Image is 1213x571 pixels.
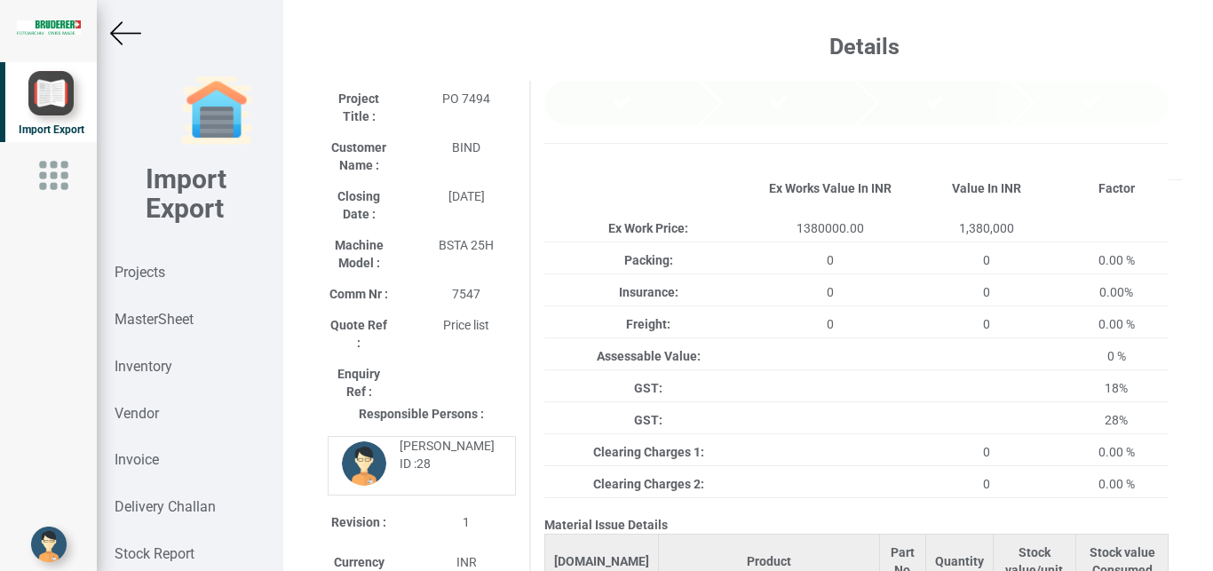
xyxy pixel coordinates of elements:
[829,34,900,59] b: Details
[1098,317,1135,331] span: 0.00 %
[328,236,391,272] label: Machine Model :
[115,264,165,281] strong: Projects
[593,443,704,461] label: Clearing Charges 1:
[597,347,701,365] label: Assessable Value:
[983,317,990,331] span: 0
[328,316,391,352] label: Quote Ref :
[359,405,484,423] label: Responsible Persons :
[456,555,477,569] span: INR
[983,445,990,459] span: 0
[959,221,1014,235] span: 1,380,000
[1098,445,1135,459] span: 0.00 %
[769,179,892,197] label: Ex Works Value In INR
[634,411,662,429] label: GST:
[331,513,386,531] label: Revision :
[342,441,386,486] img: DP
[1098,477,1135,491] span: 0.00 %
[463,515,470,529] span: 1
[115,405,159,422] strong: Vendor
[452,140,480,155] span: BIND
[797,221,864,235] span: 1380000.00
[328,90,391,125] label: Project Title :
[452,287,480,301] span: 7547
[328,365,391,400] label: Enquiry Ref :
[1107,349,1126,363] span: 0 %
[983,285,990,299] span: 0
[1105,381,1128,395] span: 18%
[386,437,502,472] div: [PERSON_NAME] ID :
[448,189,485,203] span: [DATE]
[1098,179,1135,197] label: Factor
[439,238,494,252] span: BSTA 25H
[983,253,990,267] span: 0
[1105,413,1128,427] span: 28%
[443,318,489,332] span: Price list
[952,179,1021,197] label: Value In INR
[328,139,391,174] label: Customer Name :
[827,317,834,331] span: 0
[416,456,431,471] strong: 28
[983,477,990,491] span: 0
[608,219,688,237] label: Ex Work Price:
[329,285,388,303] label: Comm Nr :
[827,285,834,299] span: 0
[328,187,391,223] label: Closing Date :
[442,91,490,106] span: PO 7494
[146,163,226,224] b: Import Export
[19,123,84,136] span: Import Export
[115,451,159,468] strong: Invoice
[593,475,704,493] label: Clearing Charges 2:
[619,283,678,301] label: Insurance:
[827,253,834,267] span: 0
[544,518,668,532] b: Material Issue Details
[115,545,194,562] strong: Stock Report
[634,379,662,397] label: GST:
[181,75,252,147] img: garage-closed.png
[624,251,673,269] label: Packing:
[115,358,172,375] strong: Inventory
[115,311,194,328] strong: MasterSheet
[1098,253,1135,267] span: 0.00 %
[626,315,670,333] label: Freight:
[1099,285,1133,299] span: 0.00%
[115,498,216,515] strong: Delivery Challan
